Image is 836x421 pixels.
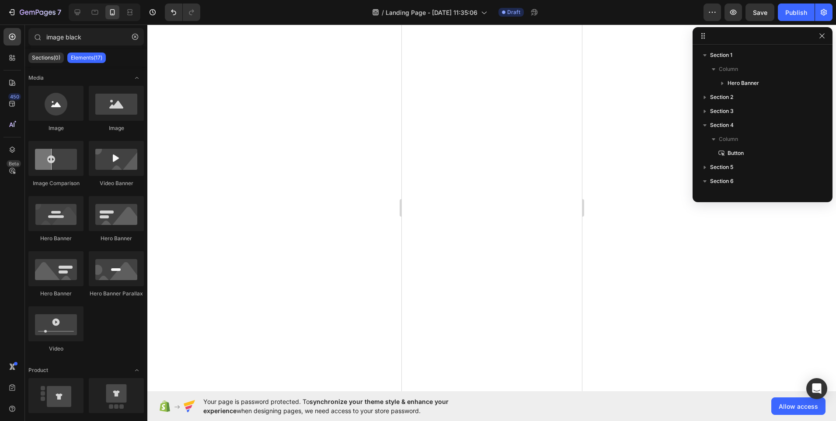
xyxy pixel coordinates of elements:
[719,135,738,144] span: Column
[402,25,582,391] iframe: Design area
[745,4,774,21] button: Save
[28,28,144,46] input: Search Sections & Elements
[806,378,827,399] div: Open Intercom Messenger
[203,397,483,415] span: Your page is password protected. To when designing pages, we need access to your store password.
[719,65,738,74] span: Column
[89,124,144,132] div: Image
[57,7,61,18] p: 7
[28,345,84,353] div: Video
[89,235,144,242] div: Hero Banner
[710,51,732,60] span: Section 1
[778,4,815,21] button: Publish
[753,9,767,16] span: Save
[28,290,84,298] div: Hero Banner
[710,121,734,130] span: Section 4
[165,4,200,21] div: Undo/Redo
[28,124,84,132] div: Image
[130,71,144,85] span: Toggle open
[71,54,102,61] p: Elements(17)
[728,79,759,88] span: Hero Banner
[785,8,807,17] div: Publish
[8,93,21,100] div: 450
[7,160,21,167] div: Beta
[3,4,65,21] button: 7
[507,8,520,16] span: Draft
[28,179,84,187] div: Image Comparison
[382,8,384,17] span: /
[719,191,738,200] span: Column
[710,107,734,116] span: Section 3
[203,398,449,414] span: synchronize your theme style & enhance your experience
[728,149,744,158] span: Button
[28,74,44,82] span: Media
[710,177,734,186] span: Section 6
[710,163,733,172] span: Section 5
[89,179,144,187] div: Video Banner
[710,93,733,102] span: Section 2
[89,290,144,298] div: Hero Banner Parallax
[28,235,84,242] div: Hero Banner
[386,8,477,17] span: Landing Page - [DATE] 11:35:06
[130,363,144,377] span: Toggle open
[28,366,48,374] span: Product
[779,402,818,411] span: Allow access
[771,397,826,415] button: Allow access
[32,54,60,61] p: Sections(0)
